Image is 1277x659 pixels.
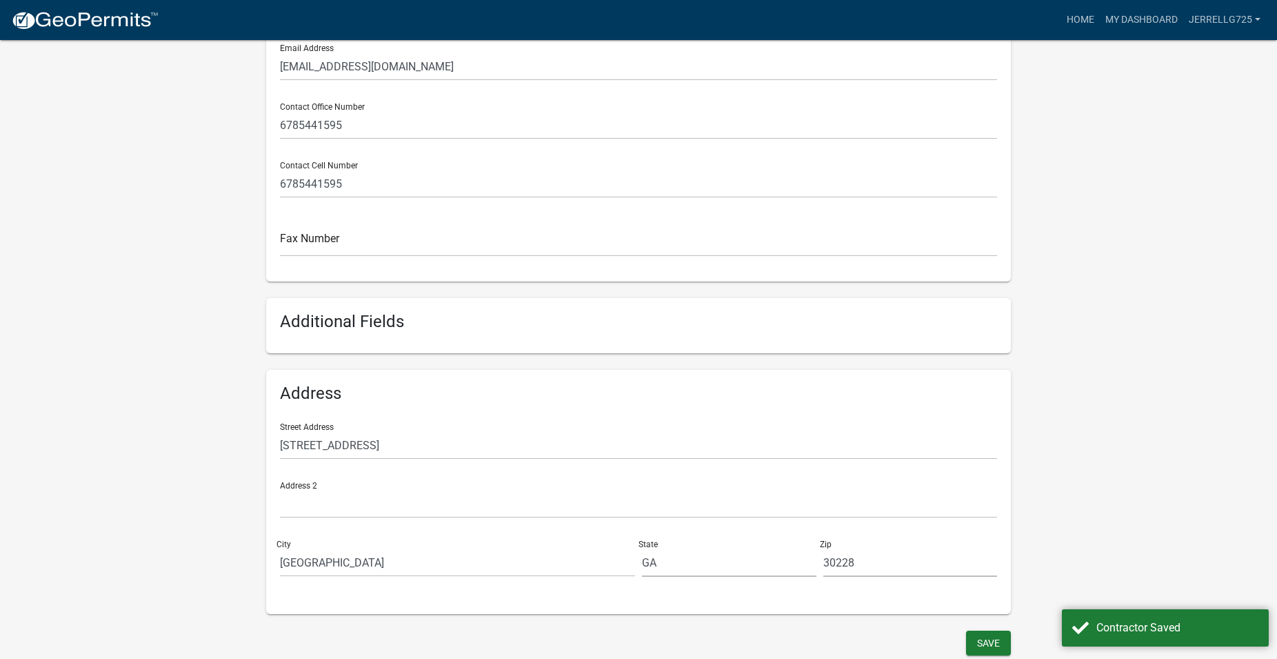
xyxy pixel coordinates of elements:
[1183,7,1266,33] a: jerrellg725
[1100,7,1183,33] a: My Dashboard
[280,312,997,332] h6: Additional Fields
[1096,620,1258,636] div: Contractor Saved
[280,384,997,404] h6: Address
[966,631,1011,656] button: Save
[1061,7,1100,33] a: Home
